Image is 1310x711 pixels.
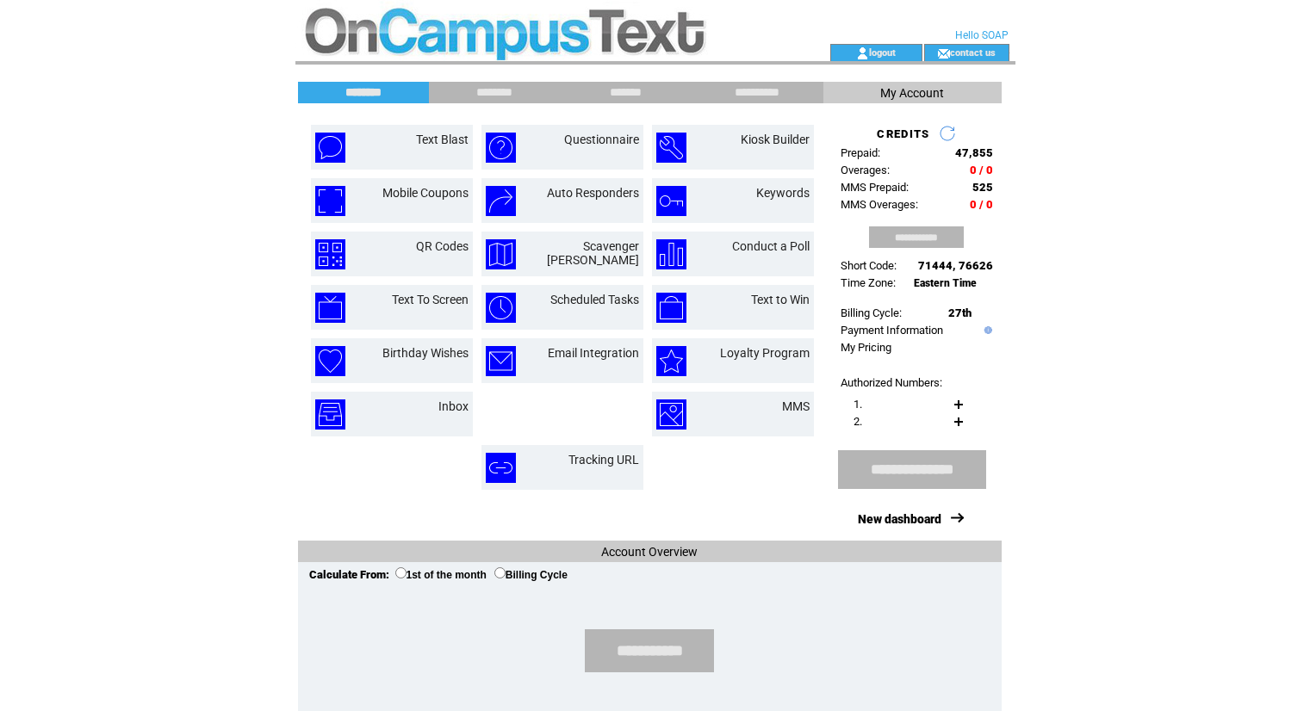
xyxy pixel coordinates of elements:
[315,346,345,376] img: birthday-wishes.png
[854,415,862,428] span: 2.
[656,239,686,269] img: conduct-a-poll.png
[382,346,469,360] a: Birthday Wishes
[858,512,941,526] a: New dashboard
[841,376,942,389] span: Authorized Numbers:
[980,326,992,334] img: help.gif
[486,239,516,269] img: scavenger-hunt.png
[841,146,880,159] span: Prepaid:
[656,346,686,376] img: loyalty-program.png
[955,29,1009,41] span: Hello SOAP
[494,567,506,578] input: Billing Cycle
[841,164,890,176] span: Overages:
[395,567,407,578] input: 1st of the month
[937,46,950,60] img: contact_us_icon.gif
[601,545,698,559] span: Account Overview
[841,276,896,289] span: Time Zone:
[395,569,487,581] label: 1st of the month
[955,146,993,159] span: 47,855
[841,324,943,337] a: Payment Information
[782,399,810,413] a: MMS
[656,293,686,323] img: text-to-win.png
[656,399,686,430] img: mms.png
[550,293,639,306] a: Scheduled Tasks
[856,46,869,60] img: account_icon.gif
[841,306,902,319] span: Billing Cycle:
[841,341,891,354] a: My Pricing
[382,186,469,200] a: Mobile Coupons
[486,453,516,483] img: tracking-url.png
[548,346,639,360] a: Email Integration
[564,133,639,146] a: Questionnaire
[918,259,993,272] span: 71444, 76626
[309,568,389,581] span: Calculate From:
[950,46,996,58] a: contact us
[970,164,993,176] span: 0 / 0
[972,181,993,194] span: 525
[416,239,469,253] a: QR Codes
[315,293,345,323] img: text-to-screen.png
[741,133,810,146] a: Kiosk Builder
[756,186,810,200] a: Keywords
[315,399,345,430] img: inbox.png
[656,133,686,163] img: kiosk-builder.png
[486,346,516,376] img: email-integration.png
[869,46,896,58] a: logout
[547,239,639,267] a: Scavenger [PERSON_NAME]
[486,133,516,163] img: questionnaire.png
[914,277,977,289] span: Eastern Time
[656,186,686,216] img: keywords.png
[486,186,516,216] img: auto-responders.png
[732,239,810,253] a: Conduct a Poll
[416,133,469,146] a: Text Blast
[877,127,929,140] span: CREDITS
[547,186,639,200] a: Auto Responders
[494,569,568,581] label: Billing Cycle
[841,198,918,211] span: MMS Overages:
[486,293,516,323] img: scheduled-tasks.png
[841,259,897,272] span: Short Code:
[315,133,345,163] img: text-blast.png
[880,86,944,100] span: My Account
[315,239,345,269] img: qr-codes.png
[315,186,345,216] img: mobile-coupons.png
[568,453,639,467] a: Tracking URL
[751,293,810,306] a: Text to Win
[854,398,862,411] span: 1.
[970,198,993,211] span: 0 / 0
[438,399,469,413] a: Inbox
[392,293,469,306] a: Text To Screen
[720,346,810,360] a: Loyalty Program
[948,306,972,319] span: 27th
[841,181,909,194] span: MMS Prepaid:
